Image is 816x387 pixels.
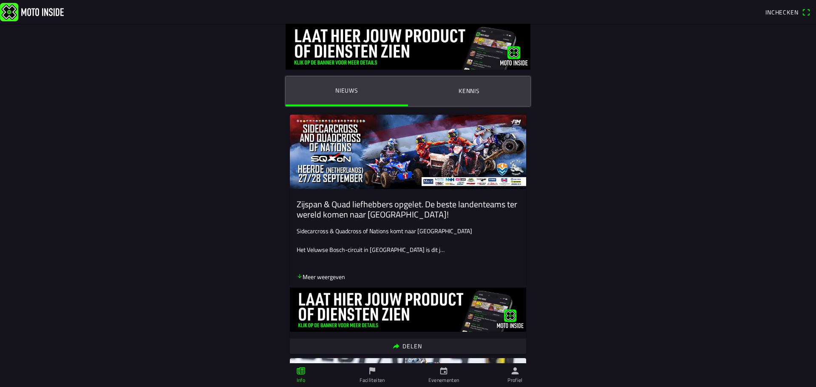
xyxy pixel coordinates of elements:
[428,376,459,384] ion-label: Evenementen
[761,5,814,19] a: Incheckenqr scanner
[297,376,305,384] ion-label: Info
[296,366,306,376] ion-icon: paper
[439,366,448,376] ion-icon: calendar
[360,376,385,384] ion-label: Faciliteiten
[510,366,520,376] ion-icon: person
[297,272,345,281] p: Meer weergeven
[290,115,526,189] img: 64v4Apfhk9kRvyee7tCCbhUWCIhqkwx3UzeRWfBS.jpg
[297,226,519,235] p: Sidecarcross & Quadcross of Nations komt naar [GEOGRAPHIC_DATA]
[290,339,526,354] ion-button: Delen
[297,199,519,220] ion-card-title: Zijspan & Quad liefhebbers opgelet. De beste landenteams ter wereld komen naar [GEOGRAPHIC_DATA]!
[335,86,358,95] ion-label: Nieuws
[765,8,799,17] span: Inchecken
[368,366,377,376] ion-icon: flag
[297,273,303,279] ion-icon: arrow down
[507,376,523,384] ion-label: Profiel
[286,24,530,70] img: DquIORQn5pFcG0wREDc6xsoRnKbaxAuyzJmd8qj8.jpg
[290,288,526,332] img: ovdhpoPiYVyyWxH96Op6EavZdUOyIWdtEOENrLni.jpg
[297,245,519,254] p: Het Veluwse Bosch-circuit in [GEOGRAPHIC_DATA] is dit j…
[459,86,480,96] ion-label: Kennis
